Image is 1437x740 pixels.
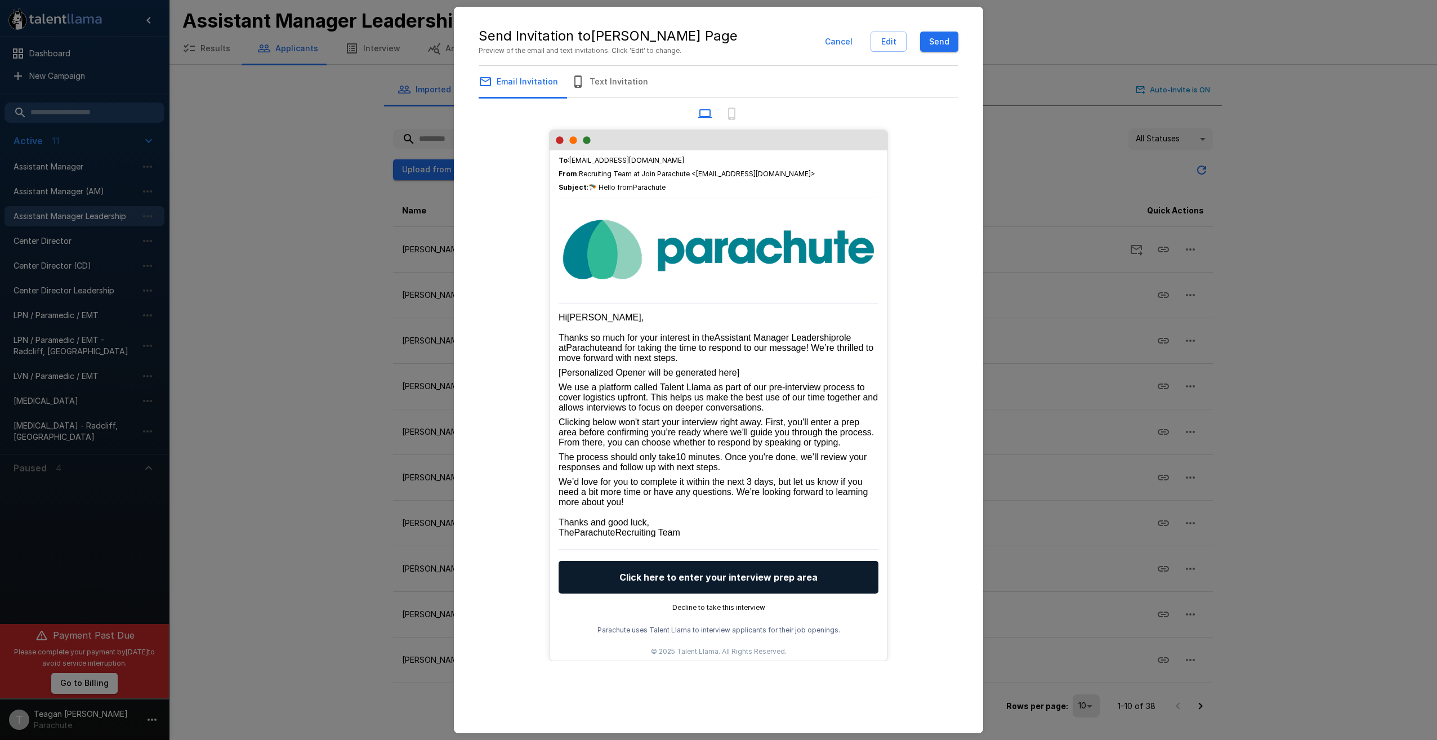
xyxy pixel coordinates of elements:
span: Thanks and good luck, [559,518,649,527]
span: . Once you're done, we’ll review your responses and follow up with next steps. [559,452,869,472]
span: 10 minutes [676,452,720,462]
button: Email Invitation [465,66,572,97]
span: Hi [559,313,567,322]
button: Click here to enter your interview prep area [559,561,878,594]
span: Parachute [633,183,666,191]
button: Cancel [820,32,857,52]
span: We use a platform called Talent Llama as part of our pre-interview process to cover logistics upf... [559,382,881,412]
span: Parachute [574,528,615,537]
span: Assistant Manager Leadership [715,333,836,342]
span: : [559,182,666,193]
button: Text Invitation [558,66,662,97]
span: The [559,528,574,537]
span: Parachute [566,343,607,353]
p: Decline to take this interview [559,602,878,613]
b: From [559,170,577,178]
span: The process should only take [559,452,676,462]
button: Send [920,32,958,52]
span: : Recruiting Team at Join Parachute <[EMAIL_ADDRESS][DOMAIN_NAME]> [559,168,815,180]
span: Recruiting Team [615,528,680,537]
span: 🪂 Hello from [588,183,633,191]
p: Parachute uses Talent Llama to interview applicants for their job openings. [559,625,878,636]
span: [Personalized Opener will be generated here] [559,368,739,377]
b: To [559,156,568,164]
span: Preview of the email and text invitations. Click 'Edit' to change. [479,45,738,56]
b: Subject [559,183,587,191]
span: : [EMAIL_ADDRESS][DOMAIN_NAME] [559,155,878,166]
span: Clicking below won't start your interview right away. First, you'll enter a prep area before conf... [559,417,877,447]
img: Talent Llama [559,209,878,289]
span: , [641,313,644,322]
span: role at [559,333,854,353]
span: [PERSON_NAME] [567,313,641,322]
span: and for taking the time to respond to our message! We’re thrilled to move forward with next steps. [559,343,876,363]
span: Thanks so much for your interest in the [559,333,715,342]
span: We’d love for you to complete it within the next 3 days, but let us know if you need a bit more t... [559,477,871,507]
p: © 2025 Talent Llama. All Rights Reserved. [559,647,878,656]
button: Edit [871,32,907,52]
h5: Send Invitation to [PERSON_NAME] Page [479,27,738,45]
